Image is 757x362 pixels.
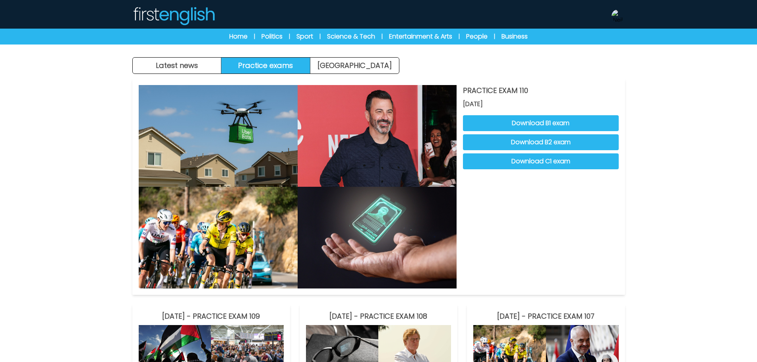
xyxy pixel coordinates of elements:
[466,32,488,41] a: People
[327,32,375,41] a: Science & Tech
[133,58,222,74] button: Latest news
[254,33,255,41] span: |
[306,311,451,322] h3: [DATE] - PRACTICE EXAM 108
[501,32,528,41] a: Business
[612,10,624,22] img: Neil Storey
[229,32,248,41] a: Home
[139,85,298,187] img: PRACTICE EXAM 110
[494,33,495,41] span: |
[296,32,313,41] a: Sport
[473,311,618,322] h3: [DATE] - PRACTICE EXAM 107
[319,33,321,41] span: |
[139,187,298,288] img: PRACTICE EXAM 110
[221,58,310,74] button: Practice exams
[463,99,619,109] span: [DATE]
[463,85,619,96] h3: PRACTICE EXAM 110
[139,311,284,322] h3: [DATE] - PRACTICE EXAM 109
[310,58,399,74] a: [GEOGRAPHIC_DATA]
[261,32,283,41] a: Politics
[459,33,460,41] span: |
[389,32,452,41] a: Entertainment & Arts
[381,33,383,41] span: |
[463,134,619,150] button: Download B2 exam
[463,153,619,169] button: Download C1 exam
[289,33,290,41] span: |
[463,115,619,131] button: Download B1 exam
[132,6,215,25] img: Logo
[298,187,457,288] img: PRACTICE EXAM 110
[298,85,457,187] img: PRACTICE EXAM 110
